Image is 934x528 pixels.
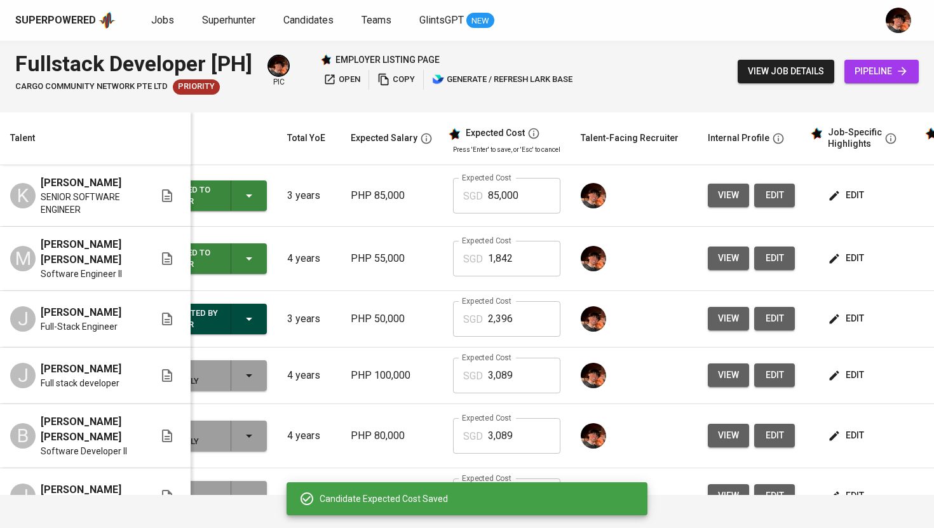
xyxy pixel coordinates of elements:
span: open [323,72,360,87]
button: edit [825,247,869,270]
p: SGD [463,369,483,384]
p: employer listing page [335,53,440,66]
span: Software Developer II [41,445,127,457]
button: view [708,184,749,207]
img: glints_star.svg [448,128,461,140]
span: Full stack developer [41,377,119,389]
p: SGD [463,252,483,267]
img: app logo [98,11,116,30]
span: pipeline [855,64,909,79]
button: edit [754,184,795,207]
button: Rejected Internally [147,481,267,511]
span: edit [764,187,785,203]
span: edit [830,367,864,383]
span: view [718,250,739,266]
div: Fullstack Developer [PH] [15,48,252,79]
button: Shortlisted by Employer [147,304,267,334]
span: Superhunter [202,14,255,26]
img: diemas@glints.com [581,363,606,388]
span: edit [830,488,864,504]
img: diemas@glints.com [581,183,606,208]
div: Talent-Facing Recruiter [581,130,679,146]
a: edit [754,424,795,447]
span: Software Engineer II [41,267,122,280]
button: edit [825,424,869,447]
span: edit [830,250,864,266]
img: diemas@glints.com [581,423,606,449]
button: Presented to Employer [147,180,267,211]
button: edit [825,484,869,508]
span: edit [764,488,785,504]
span: Teams [362,14,391,26]
button: view [708,247,749,270]
span: [PERSON_NAME] [PERSON_NAME] [41,237,139,267]
button: copy [374,70,418,90]
span: edit [764,311,785,327]
a: GlintsGPT NEW [419,13,494,29]
p: SGD [463,189,483,204]
button: Rejected Internally [147,360,267,391]
span: view [718,428,739,443]
div: Expected Cost [466,128,525,139]
span: edit [764,250,785,266]
p: 4 years [287,251,330,266]
p: PHP 100,000 [351,368,433,383]
button: edit [825,363,869,387]
span: copy [377,72,415,87]
span: view job details [748,64,824,79]
img: diemas@glints.com [581,306,606,332]
span: Jobs [151,14,174,26]
span: [PERSON_NAME] [41,175,121,191]
div: Job-Specific Highlights [828,127,882,149]
div: J [10,363,36,388]
p: 3 years [287,188,330,203]
p: SGD [463,429,483,444]
a: pipeline [844,60,919,83]
span: Candidates [283,14,334,26]
span: SENIOR SOFTWARE ENGINEER [41,191,139,216]
button: view [708,307,749,330]
img: diemas@glints.com [886,8,911,33]
button: edit [754,363,795,387]
a: Jobs [151,13,177,29]
img: diemas@glints.com [581,246,606,271]
span: [PERSON_NAME] [41,482,121,498]
span: Priority [173,81,220,93]
button: view [708,424,749,447]
span: edit [830,187,864,203]
span: edit [830,311,864,327]
button: open [320,70,363,90]
div: Expected Salary [351,130,417,146]
img: diemas@glints.com [269,56,288,76]
a: Superpoweredapp logo [15,11,116,30]
div: pic [267,55,290,88]
span: [PERSON_NAME] [PERSON_NAME] [41,414,139,445]
button: view job details [738,60,834,83]
div: J [10,484,36,509]
p: 3 years [287,311,330,327]
p: SGD [463,312,483,327]
p: 4 years [287,428,330,443]
button: Presented to Employer [147,243,267,274]
a: Superhunter [202,13,258,29]
span: cargo community network pte ltd [15,81,168,93]
p: PHP 80,000 [351,428,433,443]
span: view [718,367,739,383]
div: Total YoE [287,130,325,146]
button: edit [754,307,795,330]
p: PHP 50,000 [351,311,433,327]
button: edit [825,307,869,330]
p: 4 years [287,368,330,383]
div: Talent [10,130,35,146]
button: edit [754,484,795,508]
a: Teams [362,13,394,29]
span: NEW [466,15,494,27]
div: K [10,183,36,208]
button: Rejected Internally [147,421,267,451]
a: Candidates [283,13,336,29]
span: GlintsGPT [419,14,464,26]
